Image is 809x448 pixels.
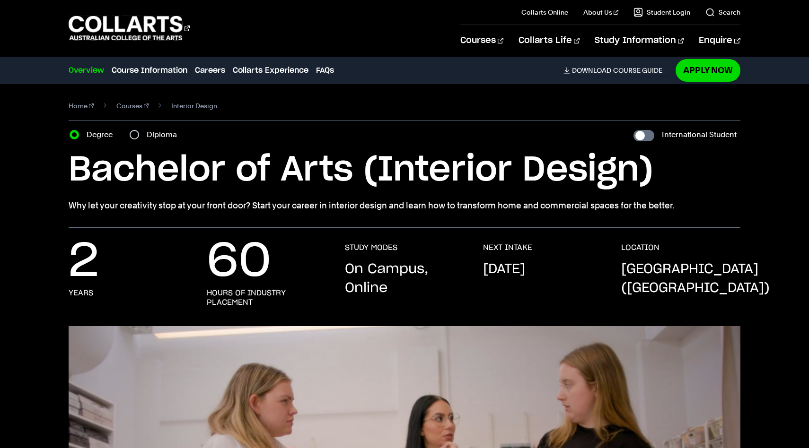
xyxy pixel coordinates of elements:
[572,66,611,75] span: Download
[147,128,183,141] label: Diploma
[207,243,271,281] p: 60
[69,288,93,298] h3: years
[69,65,104,76] a: Overview
[583,8,618,17] a: About Us
[705,8,740,17] a: Search
[595,25,684,56] a: Study Information
[563,66,670,75] a: DownloadCourse Guide
[676,59,740,81] a: Apply Now
[519,25,580,56] a: Collarts Life
[621,243,660,252] h3: LOCATION
[69,243,99,281] p: 2
[69,199,740,212] p: Why let your creativity stop at your front door? Start your career in interior design and learn h...
[345,243,397,252] h3: STUDY MODES
[633,8,690,17] a: Student Login
[460,25,503,56] a: Courses
[662,128,737,141] label: International Student
[87,128,118,141] label: Degree
[345,260,464,298] p: On Campus, Online
[195,65,225,76] a: Careers
[69,99,94,112] a: Home
[207,288,326,307] h3: hours of industry placement
[483,260,525,279] p: [DATE]
[699,25,740,56] a: Enquire
[69,15,190,42] div: Go to homepage
[233,65,308,76] a: Collarts Experience
[483,243,532,252] h3: NEXT INTAKE
[116,99,149,112] a: Courses
[521,8,568,17] a: Collarts Online
[112,65,187,76] a: Course Information
[316,65,334,76] a: FAQs
[69,149,740,191] h1: Bachelor of Arts (Interior Design)
[621,260,770,298] p: [GEOGRAPHIC_DATA] ([GEOGRAPHIC_DATA])
[171,99,217,112] span: Interior Design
